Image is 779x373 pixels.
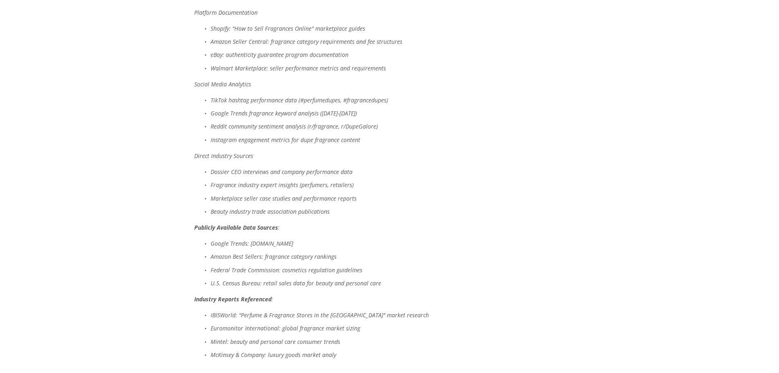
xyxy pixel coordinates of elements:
em: Instagram engagement metrics for dupe fragrance content [211,136,360,144]
em: IBISWorld: "Perfume & Fragrance Stores in the [GEOGRAPHIC_DATA]" market research [211,311,429,319]
em: Federal Trade Commission: cosmetics regulation guidelines [211,266,362,274]
em: Direct Industry Sources [194,152,253,160]
em: McKinsey & Company: luxury goods market analy [211,351,336,359]
em: Mintel: beauty and personal care consumer trends [211,338,340,346]
em: eBay: authenticity guarantee program documentation [211,51,348,59]
em: Amazon Seller Central: fragrance category requirements and fee structures [211,38,402,45]
em: Platform Documentation [194,9,258,16]
em: Euromonitor International: global fragrance market sizing [211,324,360,332]
em: Fragrance industry expert insights (perfumers, retailers) [211,181,354,189]
em: Google Trends fragrance keyword analysis ([DATE]-[DATE]) [211,109,357,117]
em: Google Trends: [DOMAIN_NAME] [211,240,293,247]
em: Dossier CEO interviews and company performance data [211,168,352,176]
em: Beauty industry trade association publications [211,208,330,215]
em: U.S. Census Bureau: retail sales data for beauty and personal care [211,279,381,287]
em: Publicly Available Data Sources [194,224,278,231]
em: : [272,295,273,303]
em: Shopify: "How to Sell Fragrances Online" marketplace guides [211,25,365,32]
em: Reddit community sentiment analysis (r/fragrance, r/DupeGalore) [211,122,378,130]
em: Social Media Analytics [194,80,251,88]
em: : [278,224,280,231]
em: Marketplace seller case studies and performance reports [211,194,357,202]
em: Industry Reports Referenced [194,295,272,303]
em: Amazon Best Sellers: fragrance category rankings [211,253,337,260]
em: TikTok hashtag performance data (#perfumedupes, #fragrancedupes) [211,96,388,104]
em: Walmart Marketplace: seller performance metrics and requirements [211,64,386,72]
